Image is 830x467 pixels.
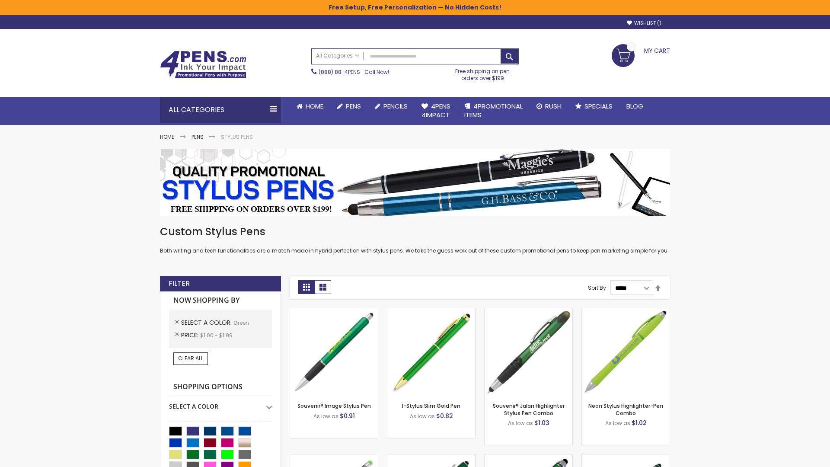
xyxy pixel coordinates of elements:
[319,68,360,76] a: (888) 88-4PENS
[173,352,208,365] a: Clear All
[457,97,530,125] a: 4PROMOTIONALITEMS
[169,378,272,397] strong: Shopping Options
[632,419,647,427] span: $1.02
[627,20,661,26] a: Wishlist
[485,308,572,315] a: Souvenir® Jalan Highlighter Stylus Pen Combo-Green
[181,318,233,327] span: Select A Color
[568,97,619,116] a: Specials
[316,52,359,59] span: All Categories
[530,97,568,116] a: Rush
[582,308,670,315] a: Neon Stylus Highlighter-Pen Combo-Green
[415,97,457,125] a: 4Pens4impact
[319,68,389,76] span: - Call Now!
[290,308,378,315] a: Souvenir® Image Stylus Pen-Green
[233,319,249,326] span: Green
[508,419,533,427] span: As low as
[160,133,174,141] a: Home
[160,149,670,216] img: Stylus Pens
[588,284,606,291] label: Sort By
[340,412,355,420] span: $0.91
[436,412,453,420] span: $0.82
[221,133,253,141] strong: Stylus Pens
[306,102,323,111] span: Home
[485,308,572,396] img: Souvenir® Jalan Highlighter Stylus Pen Combo-Green
[160,97,281,123] div: All Categories
[626,102,643,111] span: Blog
[313,413,338,420] span: As low as
[464,102,523,119] span: 4PROMOTIONAL ITEMS
[169,396,272,411] div: Select A Color
[160,51,246,78] img: 4Pens Custom Pens and Promotional Products
[368,97,415,116] a: Pencils
[582,308,670,396] img: Neon Stylus Highlighter-Pen Combo-Green
[493,402,565,416] a: Souvenir® Jalan Highlighter Stylus Pen Combo
[619,97,650,116] a: Blog
[534,419,549,427] span: $1.03
[383,102,408,111] span: Pencils
[290,454,378,461] a: Islander Softy Gel with Stylus - ColorJet Imprint-Green
[447,64,519,82] div: Free shipping on pen orders over $199
[160,225,670,255] div: Both writing and tech functionalities are a match made in hybrid perfection with stylus pens. We ...
[582,454,670,461] a: Colter Stylus Twist Metal Pen-Green
[298,280,315,294] strong: Grid
[387,308,475,396] img: I-Stylus Slim Gold-Green
[605,419,630,427] span: As low as
[192,133,204,141] a: Pens
[160,225,670,239] h1: Custom Stylus Pens
[169,291,272,310] strong: Now Shopping by
[290,97,330,116] a: Home
[485,454,572,461] a: Kyra Pen with Stylus and Flashlight-Green
[346,102,361,111] span: Pens
[312,49,364,63] a: All Categories
[584,102,613,111] span: Specials
[178,355,203,362] span: Clear All
[588,402,663,416] a: Neon Stylus Highlighter-Pen Combo
[402,402,460,409] a: I-Stylus Slim Gold Pen
[181,331,200,339] span: Price
[387,308,475,315] a: I-Stylus Slim Gold-Green
[200,332,233,339] span: $1.00 - $1.99
[330,97,368,116] a: Pens
[410,413,435,420] span: As low as
[421,102,450,119] span: 4Pens 4impact
[290,308,378,396] img: Souvenir® Image Stylus Pen-Green
[169,279,190,288] strong: Filter
[297,402,371,409] a: Souvenir® Image Stylus Pen
[387,454,475,461] a: Custom Soft Touch® Metal Pens with Stylus-Green
[545,102,562,111] span: Rush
